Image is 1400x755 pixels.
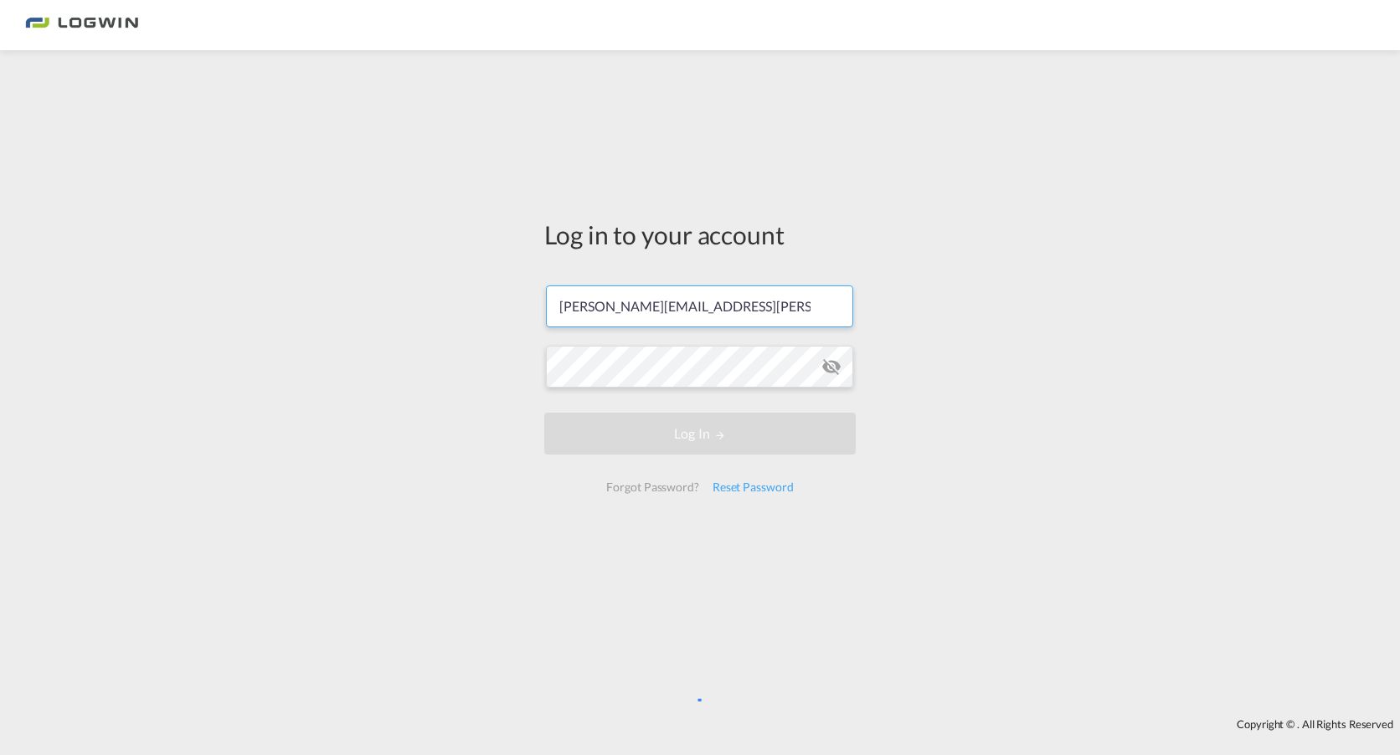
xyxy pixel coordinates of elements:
[546,285,853,327] input: Enter email/phone number
[25,7,138,44] img: 2761ae10d95411efa20a1f5e0282d2d7.png
[544,217,856,252] div: Log in to your account
[544,413,856,455] button: LOGIN
[706,472,800,502] div: Reset Password
[821,357,842,377] md-icon: icon-eye-off
[600,472,705,502] div: Forgot Password?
